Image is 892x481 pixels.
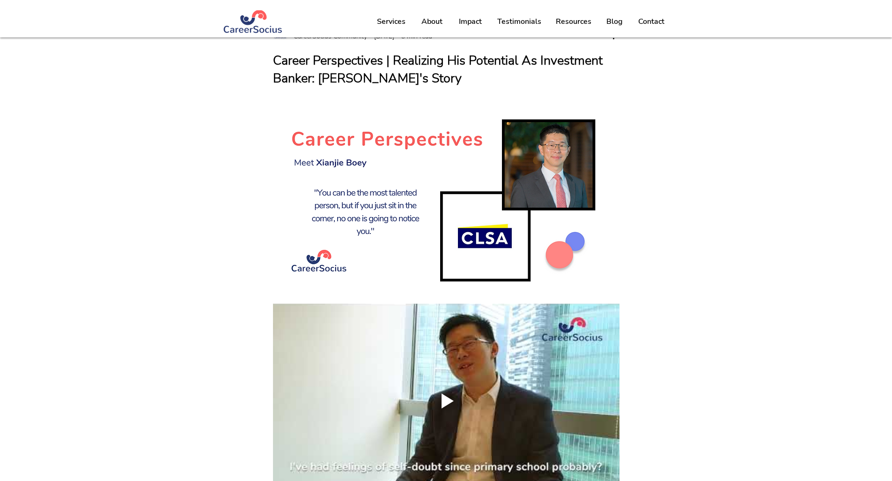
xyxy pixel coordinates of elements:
p: Resources [551,10,596,33]
img: ree [273,109,619,292]
a: Services [369,10,413,33]
a: Blog [599,10,630,33]
p: Testimonials [493,10,546,33]
p: Services [372,10,410,33]
span: 3 min read [401,32,432,41]
a: Testimonials [490,10,548,33]
p: Impact [454,10,487,33]
h1: Career Perspectives | Realizing His Potential As Investment Banker: [PERSON_NAME]'s Story [273,52,619,87]
img: Logo Blue (#283972) png.png [223,10,283,33]
a: About [413,10,450,33]
a: Impact [450,10,490,33]
span: May 20, 2019 [374,32,394,41]
nav: Site [369,10,672,33]
a: Resources [548,10,599,33]
p: Contact [634,10,669,33]
a: Contact [630,10,672,33]
p: About [417,10,447,33]
p: Blog [602,10,627,33]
